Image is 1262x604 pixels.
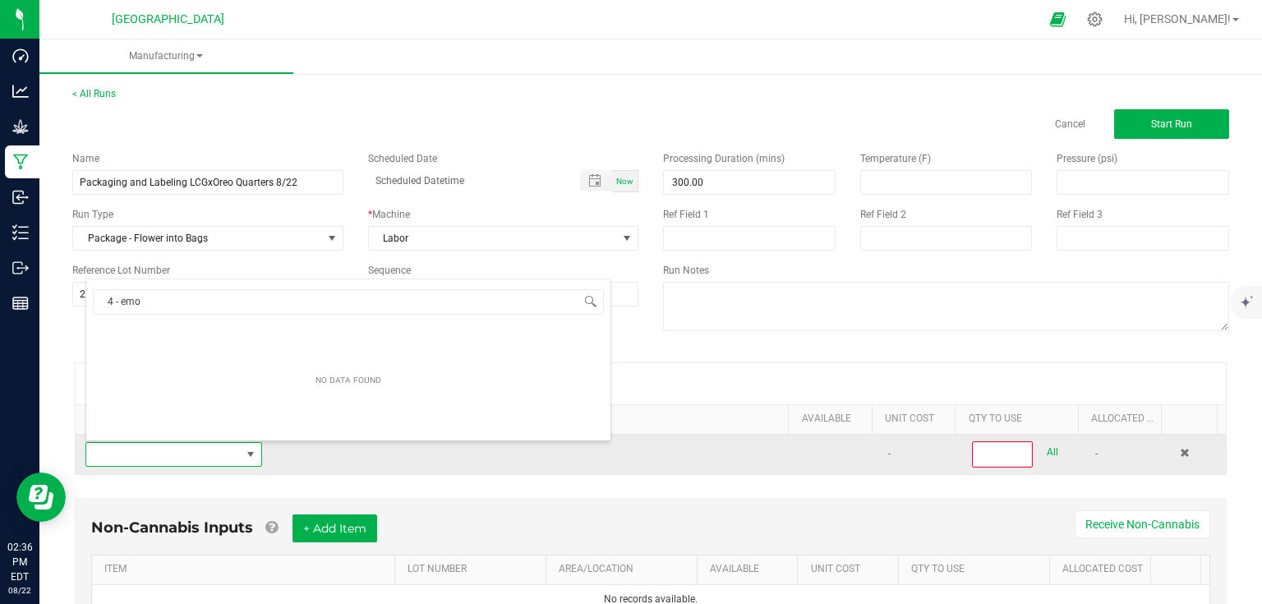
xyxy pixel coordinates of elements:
[72,265,170,276] span: Reference Lot Number
[91,519,253,537] span: Non-Cannabis Inputs
[663,265,709,276] span: Run Notes
[372,209,410,220] span: Machine
[39,49,293,63] span: Manufacturing
[1095,448,1098,459] span: -
[1047,441,1058,463] a: All
[12,48,29,64] inline-svg: Dashboard
[1151,118,1192,130] span: Start Run
[663,153,785,164] span: Processing Duration (mins)
[559,563,690,576] a: AREA/LOCATIONSortable
[93,289,604,315] input: NO DATA FOUND
[663,209,709,220] span: Ref Field 1
[306,366,390,396] div: NO DATA FOUND
[368,265,411,276] span: Sequence
[860,209,906,220] span: Ref Field 2
[1055,118,1085,131] a: Cancel
[888,448,891,459] span: -
[1062,563,1144,576] a: Allocated CostSortable
[16,473,66,522] iframe: Resource center
[969,413,1071,426] a: QTY TO USESortable
[1057,209,1103,220] span: Ref Field 3
[12,154,29,170] inline-svg: Manufacturing
[368,153,437,164] span: Scheduled Date
[85,442,262,467] span: NO DATA FOUND
[12,83,29,99] inline-svg: Analytics
[12,224,29,241] inline-svg: Inventory
[39,39,293,74] a: Manufacturing
[1039,3,1076,35] span: Open Ecommerce Menu
[1075,510,1210,538] button: Receive Non-Cannabis
[1175,413,1211,426] a: Sortable
[12,118,29,135] inline-svg: Grow
[368,170,564,191] input: Scheduled Datetime
[265,519,278,537] a: Add Non-Cannabis items that were also consumed in the run (e.g. gloves and packaging); Also add N...
[1085,12,1105,27] div: Manage settings
[72,207,113,222] span: Run Type
[551,413,782,426] a: PACKAGE IDSortable
[104,563,388,576] a: ITEMSortable
[112,12,224,26] span: [GEOGRAPHIC_DATA]
[12,260,29,276] inline-svg: Outbound
[911,563,1043,576] a: QTY TO USESortable
[7,584,32,597] p: 08/22
[369,227,618,250] span: Labor
[860,153,931,164] span: Temperature (F)
[1124,12,1231,25] span: Hi, [PERSON_NAME]!
[73,227,322,250] span: Package - Flower into Bags
[811,563,892,576] a: Unit CostSortable
[292,514,377,542] button: + Add Item
[1114,109,1229,139] button: Start Run
[616,177,633,186] span: Now
[7,540,32,584] p: 02:36 PM EDT
[580,170,612,191] span: Toggle popup
[802,413,866,426] a: AVAILABLESortable
[72,88,116,99] a: < All Runs
[1163,563,1195,576] a: Sortable
[12,295,29,311] inline-svg: Reports
[72,153,99,164] span: Name
[408,563,539,576] a: LOT NUMBERSortable
[885,413,949,426] a: Unit CostSortable
[1057,153,1117,164] span: Pressure (psi)
[12,189,29,205] inline-svg: Inbound
[1091,413,1155,426] a: Allocated CostSortable
[710,563,791,576] a: AVAILABLESortable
